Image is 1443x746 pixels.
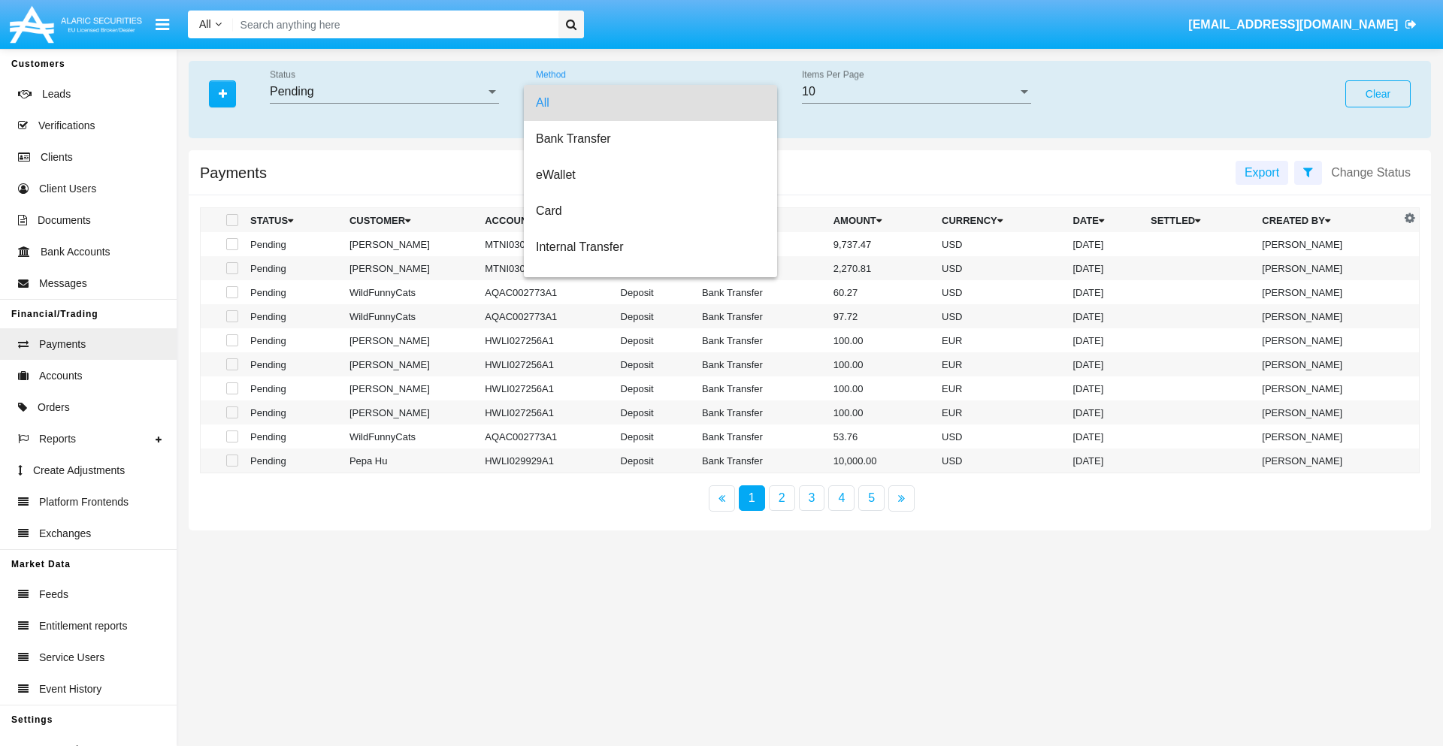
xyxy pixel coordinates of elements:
span: Adjustment [536,265,765,301]
span: Card [536,193,765,229]
span: Internal Transfer [536,229,765,265]
span: eWallet [536,157,765,193]
span: Bank Transfer [536,121,765,157]
span: All [536,85,765,121]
